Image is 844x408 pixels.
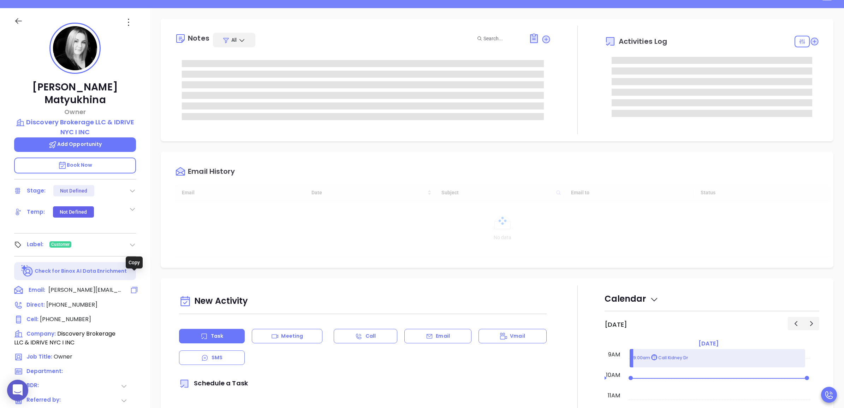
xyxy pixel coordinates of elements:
[179,292,546,311] div: New Activity
[231,36,237,43] span: All
[606,391,622,400] div: 11am
[26,315,38,323] span: Cell :
[26,353,52,360] span: Job Title:
[60,206,87,218] div: Not Defined
[26,330,56,337] span: Company:
[605,371,622,379] div: 10am
[188,168,235,177] div: Email History
[48,141,102,148] span: Add Opportunity
[26,367,63,375] span: Department:
[697,339,720,349] a: [DATE]
[510,332,525,340] p: Vmail
[788,317,804,330] button: Previous day
[51,241,70,248] span: Customer
[58,161,93,168] span: Book Now
[14,81,136,106] p: [PERSON_NAME] Matyukhina
[26,301,45,308] span: Direct :
[803,317,819,330] button: Next day
[633,354,688,362] p: 9:00am Call Kidney Dr
[21,265,34,277] img: Ai-Enrich-DaqCidB-.svg
[14,330,115,347] span: Discovery Brokerage LLC & IDRIVE NYC I INC
[605,321,627,329] h2: [DATE]
[365,332,376,340] p: Call
[179,379,248,388] span: Schedule a Task
[26,382,63,390] span: BDR:
[436,332,450,340] p: Email
[60,185,87,196] div: Not Defined
[27,239,44,250] div: Label:
[26,396,63,405] span: Referred by:
[188,35,209,42] div: Notes
[27,185,46,196] div: Stage:
[46,301,97,309] span: [PHONE_NUMBER]
[53,26,97,70] img: profile-user
[619,38,667,45] span: Activities Log
[54,353,72,361] span: Owner
[211,332,223,340] p: Task
[27,207,45,217] div: Temp:
[35,267,127,275] p: Check for Binox AI Data Enrichment
[483,35,521,42] input: Search...
[607,350,622,359] div: 9am
[14,117,136,137] a: Discovery Brokerage LLC & IDRIVE NYC I INC
[605,293,659,304] span: Calendar
[14,107,136,117] p: Owner
[48,286,123,294] span: [PERSON_NAME][EMAIL_ADDRESS][DOMAIN_NAME]
[40,315,91,323] span: [PHONE_NUMBER]
[126,256,143,268] div: Copy
[212,354,222,361] p: SMS
[281,332,303,340] p: Meeting
[29,286,45,295] span: Email:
